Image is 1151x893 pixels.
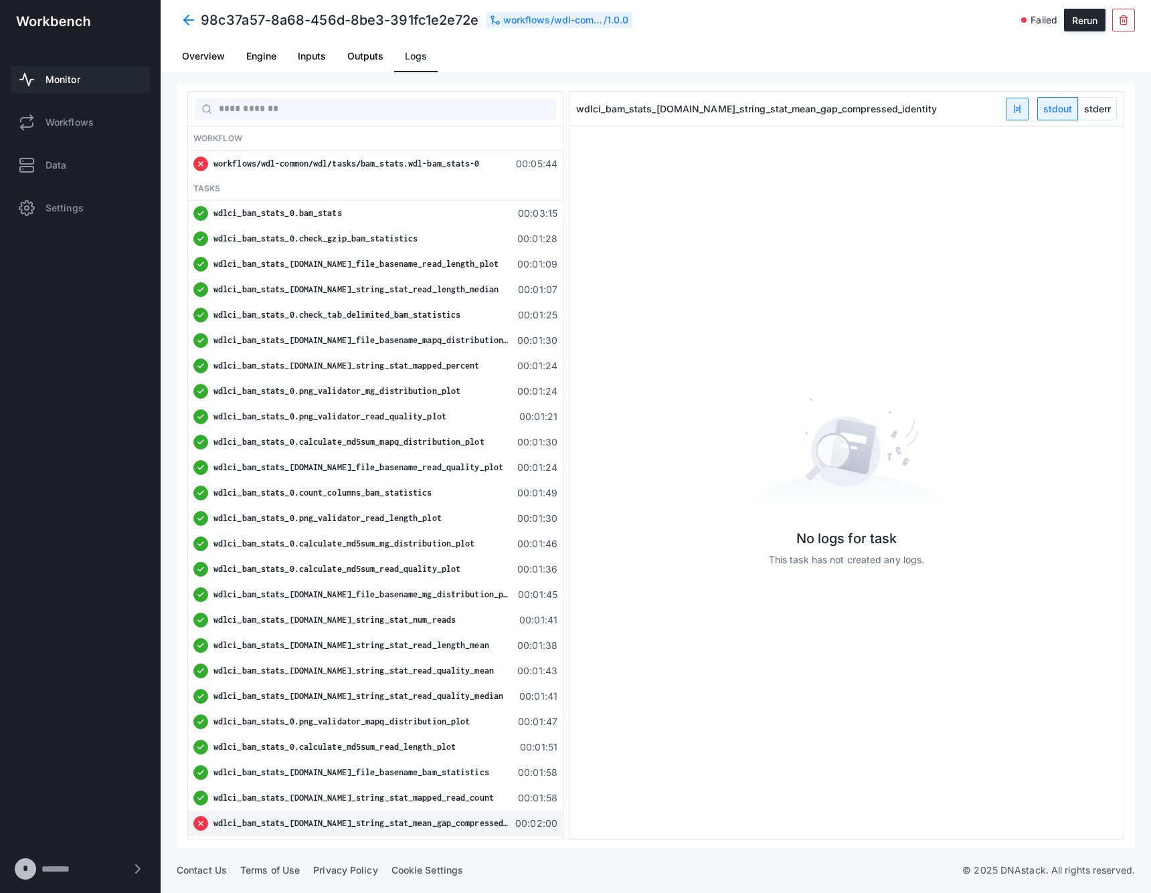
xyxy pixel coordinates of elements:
[514,690,557,703] span: 00:01:41
[213,513,442,523] span: wdlci_bam_stats_0.png_validator_read_length_plot
[16,16,90,27] img: workbench-logo-white.svg
[962,864,1135,877] p: © 2025 DNAstack. All rights reserved.
[514,258,557,271] span: 00:01:09
[405,52,427,61] span: Logs
[313,864,377,876] a: Privacy Policy
[514,639,557,652] span: 00:01:38
[769,553,925,567] span: This task has not created any logs.
[213,615,456,625] span: wdlci_bam_stats_[DOMAIN_NAME]_string_stat_num_reads
[213,361,480,371] span: wdlci_bam_stats_[DOMAIN_NAME]_string_stat_mapped_percent
[514,817,557,830] span: 00:02:00
[514,537,557,551] span: 00:01:46
[514,359,557,373] span: 00:01:24
[213,411,446,421] span: wdlci_bam_stats_0.png_validator_read_quality_plot
[213,233,418,243] span: wdlci_bam_stats_0.check_gzip_bam_statistics
[796,529,897,548] h4: No logs for task
[514,512,557,525] span: 00:01:30
[46,159,66,172] span: Data
[11,152,150,179] a: Data
[514,664,557,678] span: 00:01:43
[213,284,499,294] span: wdlci_bam_stats_[DOMAIN_NAME]_string_stat_read_length_median
[11,195,150,221] a: Settings
[514,385,557,398] span: 00:01:24
[514,232,557,245] span: 00:01:28
[213,437,484,447] span: wdlci_bam_stats_0.calculate_md5sum_mapq_distribution_plot
[201,11,479,29] h4: 98c37a57-8a68-456d-8be3-391fc1e2e72e
[213,564,460,574] span: wdlci_bam_stats_0.calculate_md5sum_read_quality_plot
[213,335,527,345] span: wdlci_bam_stats_[DOMAIN_NAME]_file_basename_mapq_distribution_plot
[46,201,84,215] span: Settings
[246,52,276,61] span: Engine
[607,13,629,27] div: 1.0.0
[213,159,480,169] span: workflows/wdl-common/wdl/tasks/bam_stats.wdl-bam_stats-0
[213,691,503,701] span: wdlci_bam_stats_[DOMAIN_NAME]_string_stat_read_quality_median
[1064,9,1105,31] button: Rerun
[182,52,225,61] span: Overview
[11,109,150,136] a: Workflows
[486,12,633,28] div: /
[213,208,342,218] span: wdlci_bam_stats_0.bam_stats
[391,864,464,876] a: Cookie Settings
[213,716,470,726] span: wdlci_bam_stats_0.png_validator_mapq_distribution_plot
[213,818,546,828] span: wdlci_bam_stats_[DOMAIN_NAME]_string_stat_mean_gap_compressed_identity
[514,563,557,576] span: 00:01:36
[1031,13,1057,27] span: Failed
[514,486,557,500] span: 00:01:49
[1038,98,1077,120] span: stdout
[753,399,940,508] img: No results image
[46,73,80,86] span: Monitor
[213,310,460,320] span: wdlci_bam_stats_0.check_tab_delimited_bam_statistics
[514,740,557,754] span: 00:01:51
[213,462,503,472] span: wdlci_bam_stats_[DOMAIN_NAME]_file_basename_read_quality_plot
[213,259,499,269] span: wdlci_bam_stats_[DOMAIN_NAME]_file_basename_read_length_plot
[240,864,300,876] a: Terms of Use
[46,116,94,129] span: Workflows
[347,52,383,61] span: Outputs
[514,207,557,220] span: 00:03:15
[514,283,557,296] span: 00:01:07
[298,52,326,61] span: Inputs
[213,742,456,752] span: wdlci_bam_stats_0.calculate_md5sum_read_length_plot
[503,13,604,27] div: workflows/wdl-common/wdl/tasks/bam_stats.wdl-bam_stats-0
[514,157,557,171] span: 00:05:44
[213,793,494,803] span: wdlci_bam_stats_[DOMAIN_NAME]_string_stat_mapped_read_count
[188,126,563,151] div: Workflow
[213,666,494,676] span: wdlci_bam_stats_[DOMAIN_NAME]_string_stat_read_quality_mean
[514,461,557,474] span: 00:01:24
[213,640,489,650] span: wdlci_bam_stats_[DOMAIN_NAME]_string_stat_read_length_mean
[11,66,150,93] a: Monitor
[514,766,557,779] span: 00:01:58
[576,103,937,114] span: wdlci_bam_stats_[DOMAIN_NAME]_string_stat_mean_gap_compressed_identity
[514,334,557,347] span: 00:01:30
[1079,98,1116,120] span: stderr
[514,613,557,627] span: 00:01:41
[213,488,432,498] span: wdlci_bam_stats_0.count_columns_bam_statistics
[514,715,557,728] span: 00:01:47
[213,538,475,549] span: wdlci_bam_stats_0.calculate_md5sum_mg_distribution_plot
[213,589,517,599] span: wdlci_bam_stats_[DOMAIN_NAME]_file_basename_mg_distribution_plot
[514,410,557,423] span: 00:01:21
[177,864,227,876] a: Contact Us
[188,177,563,201] div: Tasks
[213,767,489,777] span: wdlci_bam_stats_[DOMAIN_NAME]_file_basename_bam_statistics
[514,308,557,322] span: 00:01:25
[514,588,557,601] span: 00:01:45
[514,435,557,449] span: 00:01:30
[514,791,557,805] span: 00:01:58
[213,386,460,396] span: wdlci_bam_stats_0.png_validator_mg_distribution_plot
